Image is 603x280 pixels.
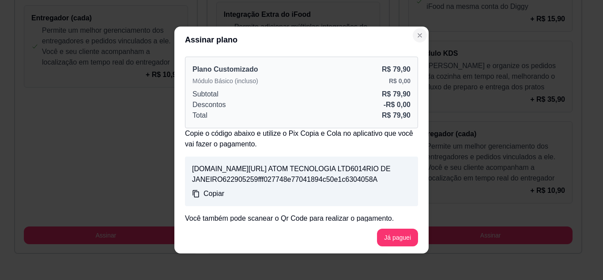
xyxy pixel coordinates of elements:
[382,110,411,121] p: R$ 79,90
[382,64,411,75] p: R$ 79,90
[185,128,418,150] p: Copie o código abaixo e utilize o Pix Copia e Cola no aplicativo que você vai fazer o pagamento.
[174,27,429,53] header: Assinar plano
[192,100,226,110] p: Descontos
[192,164,411,185] p: [DOMAIN_NAME][URL] ATOM TECNOLOGIA LTD6014RIO DE JANEIRO622905259fff027748e77041894c50e1c6304058A
[192,64,258,75] p: Plano Customizado
[384,100,411,110] p: - R$ 0,00
[389,77,411,85] p: R$ 0,00
[413,28,427,42] button: Close
[377,229,418,246] button: Já paguei
[185,213,418,224] p: Você também pode scanear o Qr Code para realizar o pagamento.
[192,110,207,121] p: Total
[192,89,219,100] p: Subtotal
[192,77,258,85] p: Módulo Básico (incluso)
[204,188,224,199] p: Copiar
[382,89,411,100] p: R$ 79,90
